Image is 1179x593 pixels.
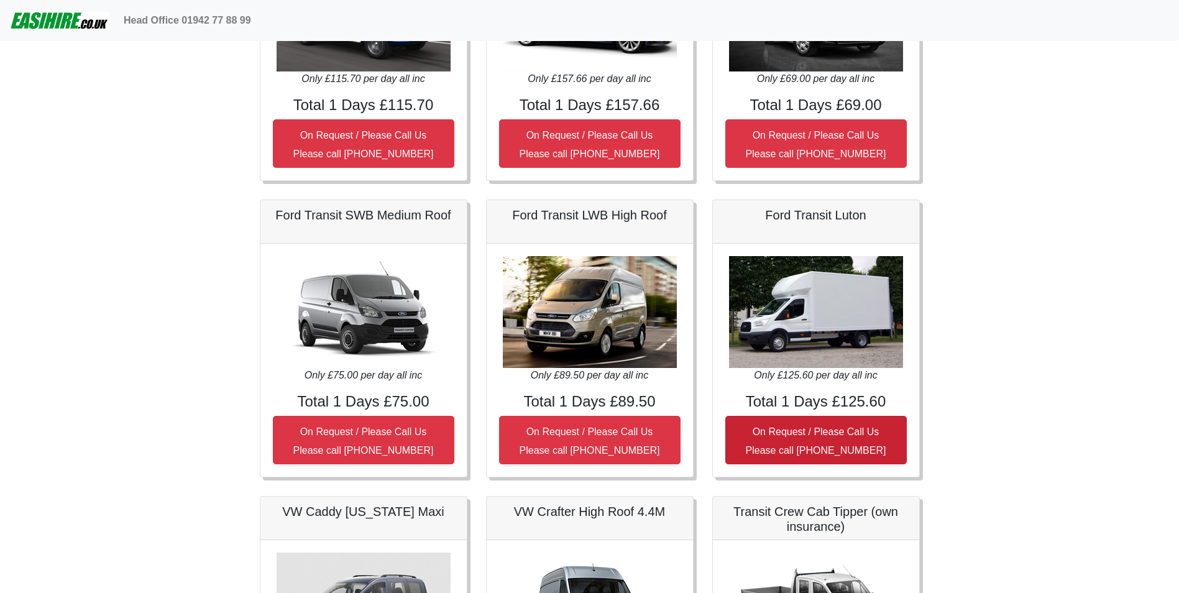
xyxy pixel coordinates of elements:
[520,130,660,159] small: On Request / Please Call Us Please call [PHONE_NUMBER]
[757,73,874,84] i: Only £69.00 per day all inc
[119,8,256,33] a: Head Office 01942 77 88 99
[499,393,681,411] h4: Total 1 Days £89.50
[10,8,109,33] img: easihire_logo_small.png
[499,504,681,519] h5: VW Crafter High Roof 4.4M
[273,416,454,464] button: On Request / Please Call UsPlease call [PHONE_NUMBER]
[754,370,877,380] i: Only £125.60 per day all inc
[273,393,454,411] h4: Total 1 Days £75.00
[725,119,907,168] button: On Request / Please Call UsPlease call [PHONE_NUMBER]
[725,416,907,464] button: On Request / Please Call UsPlease call [PHONE_NUMBER]
[293,130,434,159] small: On Request / Please Call Us Please call [PHONE_NUMBER]
[725,393,907,411] h4: Total 1 Days £125.60
[725,208,907,223] h5: Ford Transit Luton
[273,208,454,223] h5: Ford Transit SWB Medium Roof
[273,504,454,519] h5: VW Caddy [US_STATE] Maxi
[729,256,903,368] img: Ford Transit Luton
[499,119,681,168] button: On Request / Please Call UsPlease call [PHONE_NUMBER]
[725,96,907,114] h4: Total 1 Days £69.00
[301,73,424,84] i: Only £115.70 per day all inc
[293,426,434,456] small: On Request / Please Call Us Please call [PHONE_NUMBER]
[528,73,651,84] i: Only £157.66 per day all inc
[746,130,886,159] small: On Request / Please Call Us Please call [PHONE_NUMBER]
[277,256,451,368] img: Ford Transit SWB Medium Roof
[520,426,660,456] small: On Request / Please Call Us Please call [PHONE_NUMBER]
[725,504,907,534] h5: Transit Crew Cab Tipper (own insurance)
[503,256,677,368] img: Ford Transit LWB High Roof
[746,426,886,456] small: On Request / Please Call Us Please call [PHONE_NUMBER]
[124,15,251,25] b: Head Office 01942 77 88 99
[499,416,681,464] button: On Request / Please Call UsPlease call [PHONE_NUMBER]
[499,208,681,223] h5: Ford Transit LWB High Roof
[273,119,454,168] button: On Request / Please Call UsPlease call [PHONE_NUMBER]
[273,96,454,114] h4: Total 1 Days £115.70
[499,96,681,114] h4: Total 1 Days £157.66
[305,370,422,380] i: Only £75.00 per day all inc
[531,370,648,380] i: Only £89.50 per day all inc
